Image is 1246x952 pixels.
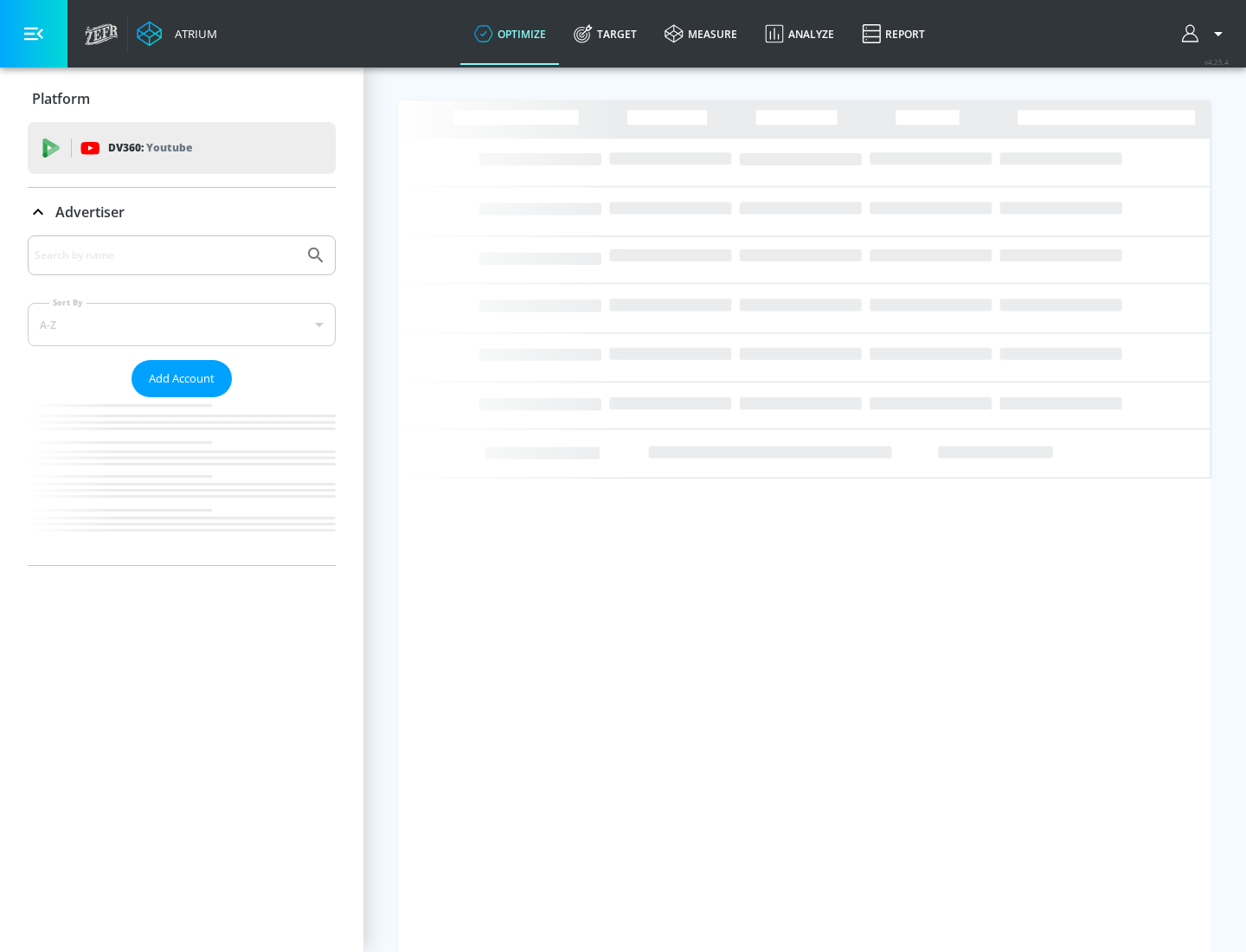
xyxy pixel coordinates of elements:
label: Sort By [49,297,87,308]
a: measure [651,3,751,65]
div: DV360: Youtube [28,122,336,174]
a: Target [560,3,651,65]
span: Add Account [149,369,215,389]
span: v 4.25.4 [1204,57,1229,67]
p: Advertiser [55,203,125,222]
nav: list of Advertiser [28,397,336,565]
p: Youtube [146,138,192,157]
a: optimize [460,3,560,65]
div: Atrium [168,26,217,42]
p: DV360: [108,138,192,158]
p: Platform [32,89,90,108]
input: Search by name [35,244,297,267]
div: A-Z [28,303,336,346]
div: Advertiser [28,235,336,565]
div: Platform [28,74,336,123]
a: Atrium [137,21,217,47]
a: Analyze [751,3,848,65]
div: Advertiser [28,188,336,236]
button: Add Account [132,360,232,397]
a: Report [848,3,939,65]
